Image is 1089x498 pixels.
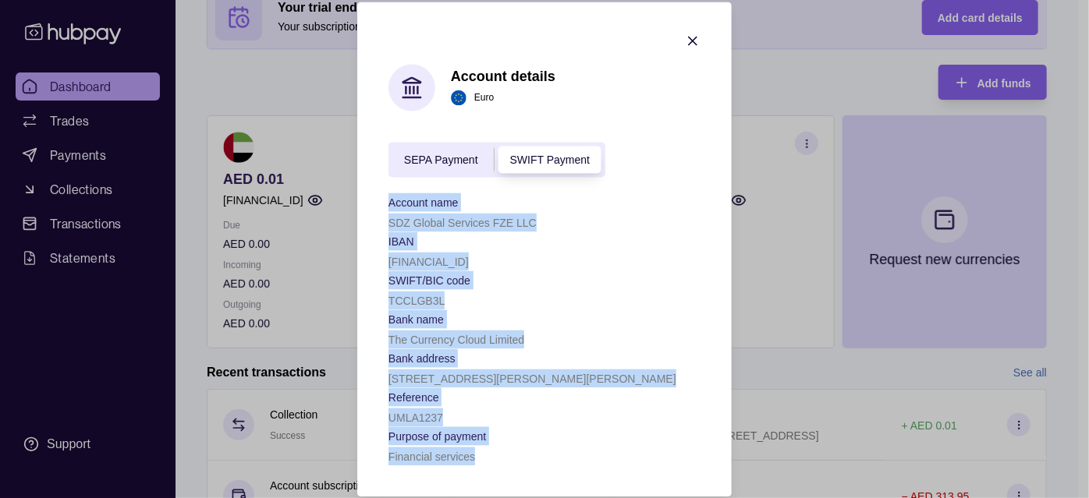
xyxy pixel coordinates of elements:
p: IBAN [388,235,414,248]
div: v 4.0.25 [44,25,76,37]
img: website_grey.svg [25,41,37,53]
p: TCCLGB3L [388,295,445,307]
span: SWIFT Payment [510,154,590,167]
img: tab_domain_overview_orange.svg [63,90,76,103]
p: Reference [388,391,439,404]
div: accountIndex [388,142,605,177]
img: eu [451,90,466,106]
p: UMLA1237 [388,411,443,424]
p: [STREET_ADDRESS][PERSON_NAME][PERSON_NAME] [388,373,676,385]
p: The Currency Cloud Limited [388,334,524,346]
h1: Account details [451,69,555,86]
img: tab_keywords_by_traffic_grey.svg [177,90,190,103]
div: Domaine [80,92,120,102]
p: Euro [474,90,494,107]
p: Bank name [388,313,444,326]
span: SEPA Payment [404,154,478,167]
p: Purpose of payment [388,430,486,443]
div: Mots-clés [194,92,239,102]
p: Bank address [388,352,456,365]
p: Account name [388,196,459,209]
p: SWIFT/BIC code [388,274,470,287]
p: SDZ Global Services FZE LLC [388,217,537,229]
div: Domaine: [DOMAIN_NAME] [41,41,176,53]
p: Financial services [388,450,475,463]
p: [FINANCIAL_ID] [388,256,469,268]
img: logo_orange.svg [25,25,37,37]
